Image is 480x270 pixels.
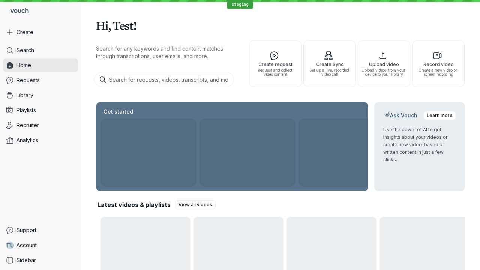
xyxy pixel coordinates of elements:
a: Learn more [423,111,456,120]
span: Playlists [16,106,36,114]
span: Account [16,241,37,249]
a: Analytics [3,133,78,147]
a: Search [3,43,78,57]
a: Playlists [3,103,78,117]
h2: Get started [102,108,135,115]
button: Record videoCreate a new video or screen recording [412,40,465,87]
span: View all videos [178,201,212,208]
span: Create Sync [307,62,352,67]
span: Search [16,46,34,54]
input: Search for requests, videos, transcripts, and more... [94,72,234,87]
span: T [6,241,10,249]
a: Recruiter [3,118,78,132]
a: Home [3,58,78,72]
h2: Latest videos & playlists [97,201,171,209]
button: Create SyncSet up a live, recorded video call [303,40,356,87]
a: Library [3,88,78,102]
span: Support [16,226,36,234]
span: Create [16,28,33,36]
span: Recruiter [16,121,39,129]
span: U [10,241,14,249]
span: Request and collect video content [252,68,298,76]
a: View all videos [175,200,216,209]
span: Analytics [16,136,38,144]
p: Use the power of AI to get insights about your videos or create new video-based or written conten... [383,126,456,163]
span: Upload videos from your device to your library [361,68,407,76]
span: Upload video [361,62,407,67]
button: Upload videoUpload videos from your device to your library [358,40,410,87]
span: Library [16,91,33,99]
button: Create [3,25,78,39]
span: Sidebar [16,256,36,264]
span: Record video [415,62,461,67]
span: Create a new video or screen recording [415,68,461,76]
a: TUAccount [3,238,78,252]
button: Create requestRequest and collect video content [249,40,301,87]
span: Create request [252,62,298,67]
a: Sidebar [3,253,78,267]
h1: Hi, Test! [96,15,465,36]
span: Home [16,61,31,69]
span: Learn more [427,112,453,119]
a: Support [3,223,78,237]
span: Set up a live, recorded video call [307,68,352,76]
a: Requests [3,73,78,87]
span: Requests [16,76,40,84]
a: Go to homepage [3,3,31,19]
h2: Ask Vouch [383,112,419,119]
p: Search for any keywords and find content matches through transcriptions, user emails, and more. [96,45,235,60]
